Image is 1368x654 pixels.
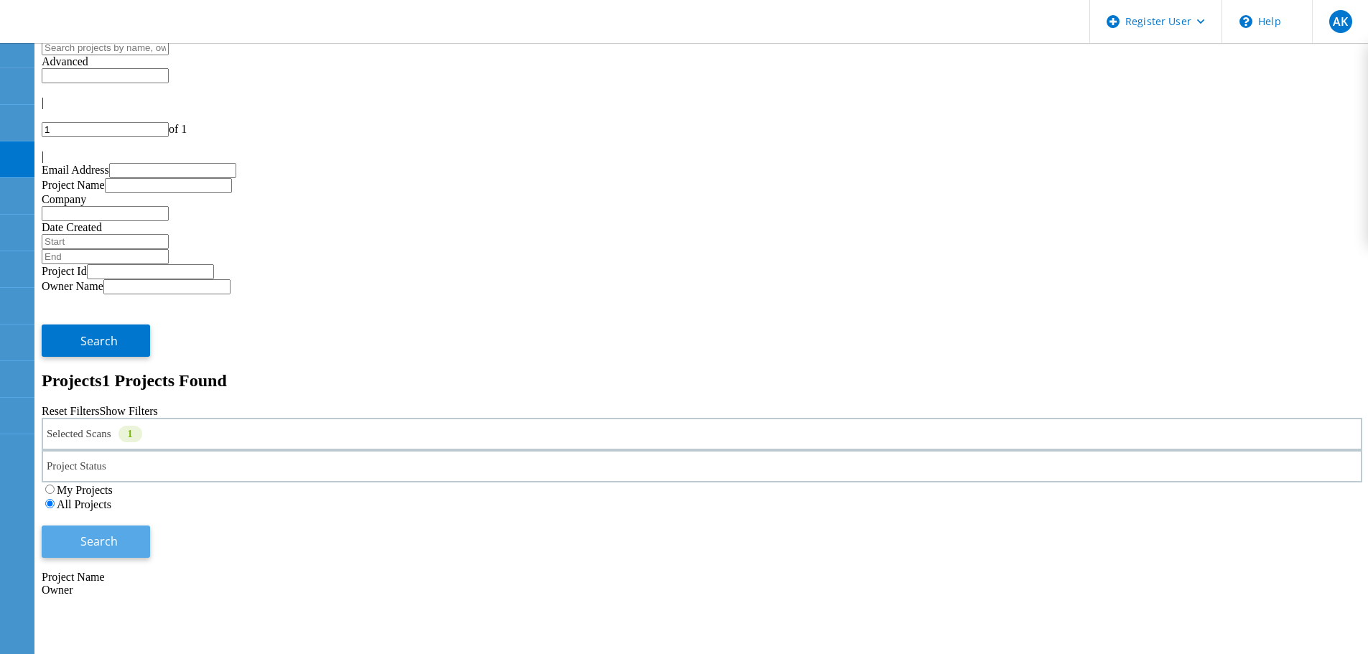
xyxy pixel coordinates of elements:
label: Owner Name [42,280,103,292]
label: Date Created [42,221,102,233]
span: of 1 [169,123,187,135]
div: Selected Scans [42,418,1362,450]
span: AK [1333,16,1348,27]
div: 1 [118,426,142,442]
button: Search [42,324,150,357]
label: My Projects [57,484,113,496]
div: | [42,150,1362,163]
label: Company [42,193,86,205]
input: Search projects by name, owner, ID, company, etc [42,40,169,55]
div: Project Name [42,571,1362,584]
div: Owner [42,584,1362,597]
label: Email Address [42,164,109,176]
a: Show Filters [99,405,157,417]
span: Search [80,533,118,549]
button: Search [42,525,150,558]
a: Reset Filters [42,405,99,417]
div: Project Status [42,450,1362,482]
span: Advanced [42,55,88,67]
input: End [42,249,169,264]
span: Search [80,333,118,349]
a: Live Optics Dashboard [14,28,169,40]
label: All Projects [57,498,111,510]
div: | [42,96,1362,109]
label: Project Id [42,265,87,277]
svg: \n [1239,15,1252,28]
b: Projects [42,371,102,390]
input: Start [42,234,169,249]
span: 1 Projects Found [102,371,227,390]
label: Project Name [42,179,105,191]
